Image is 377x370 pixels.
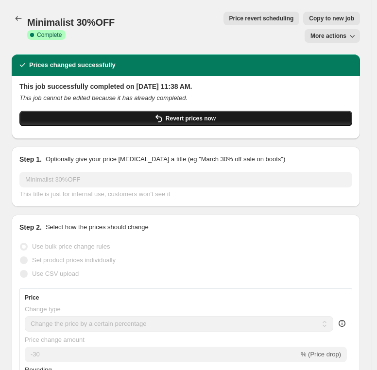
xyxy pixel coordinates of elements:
[309,15,354,22] span: Copy to new job
[37,31,62,39] span: Complete
[303,12,360,25] button: Copy to new job
[310,32,346,40] span: More actions
[25,305,61,313] span: Change type
[229,15,294,22] span: Price revert scheduling
[19,222,42,232] h2: Step 2.
[305,29,360,43] button: More actions
[19,190,170,198] span: This title is just for internal use, customers won't see it
[25,294,39,302] h3: Price
[27,17,115,28] span: Minimalist 30%OFF
[46,154,285,164] p: Optionally give your price [MEDICAL_DATA] a title (eg "March 30% off sale on boots")
[19,82,352,91] h2: This job successfully completed on [DATE] 11:38 AM.
[46,222,149,232] p: Select how the prices should change
[166,115,216,122] span: Revert prices now
[19,172,352,187] input: 30% off holiday sale
[19,111,352,126] button: Revert prices now
[337,319,347,328] div: help
[301,351,341,358] span: % (Price drop)
[223,12,300,25] button: Price revert scheduling
[25,347,299,362] input: -15
[32,243,110,250] span: Use bulk price change rules
[19,154,42,164] h2: Step 1.
[32,256,116,264] span: Set product prices individually
[32,270,79,277] span: Use CSV upload
[25,336,85,343] span: Price change amount
[29,60,116,70] h2: Prices changed successfully
[12,12,25,25] button: Price change jobs
[19,94,188,101] i: This job cannot be edited because it has already completed.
